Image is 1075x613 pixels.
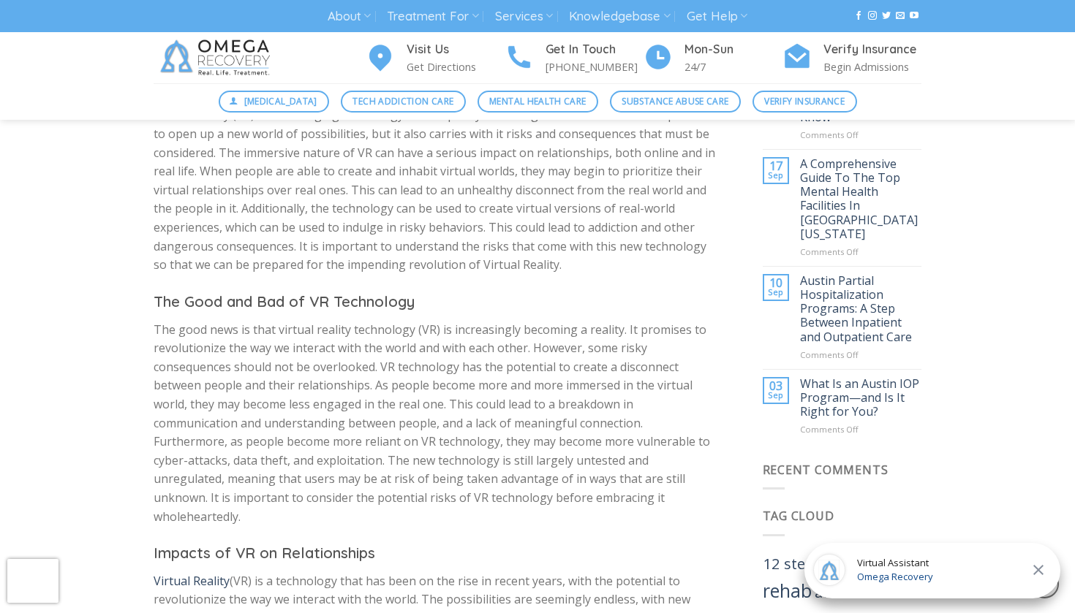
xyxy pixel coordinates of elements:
p: [PHONE_NUMBER] [546,58,644,75]
a: Finding The Right BPD Treatment Center In [GEOGRAPHIC_DATA]: What You Need To Know [800,40,921,124]
a: Tech Addiction Care [341,91,466,113]
a: Virtual Reality [154,573,230,589]
a: A Comprehensive Guide To The Top Mental Health Facilities In [GEOGRAPHIC_DATA] [US_STATE] [800,157,921,241]
span: [MEDICAL_DATA] [244,94,317,108]
h4: Verify Insurance [823,40,921,59]
h3: The Good and Bad of VR Technology [154,290,719,313]
a: Austin Partial Hospitalization Programs: A Step Between Inpatient and Outpatient Care [800,274,921,344]
p: Virtual Reality (VR) is an emerging technology that is quickly becoming a revolution. It has the ... [154,106,719,274]
iframe: reCAPTCHA [7,559,59,603]
a: Get Help [687,3,747,30]
a: Follow on Facebook [854,11,863,21]
a: Services [495,3,553,30]
h4: Mon-Sun [684,40,782,59]
span: Comments Off [800,424,859,435]
a: Follow on Instagram [868,11,877,21]
a: Send us an email [896,11,905,21]
a: Substance Abuse Care [610,91,741,113]
p: Begin Admissions [823,58,921,75]
span: Tag Cloud [763,508,834,524]
a: About [328,3,371,30]
a: [MEDICAL_DATA] [219,91,330,113]
span: Substance Abuse Care [622,94,728,108]
span: Mental Health Care [489,94,586,108]
h4: Get In Touch [546,40,644,59]
a: Verify Insurance Begin Admissions [782,40,921,76]
h3: Impacts of VR on Relationships [154,541,719,565]
h4: Visit Us [407,40,505,59]
span: Verify Insurance [764,94,845,108]
a: Knowledgebase [569,3,670,30]
a: 12 steps (15 items) [763,553,822,574]
a: Get In Touch [PHONE_NUMBER] [505,40,644,76]
span: Tech Addiction Care [352,94,453,108]
img: Omega Recovery [154,32,282,83]
a: Visit Us Get Directions [366,40,505,76]
a: What Is an Austin IOP Program—and Is It Right for You? [800,377,921,419]
span: Comments Off [800,129,859,140]
a: Verify Insurance [752,91,857,113]
span: Recent Comments [763,462,889,478]
a: Mental Health Care [478,91,598,113]
p: Get Directions [407,58,505,75]
a: Follow on Twitter [882,11,891,21]
span: Comments Off [800,349,859,360]
a: Treatment For [387,3,478,30]
p: 24/7 [684,58,782,75]
a: Follow on YouTube [910,11,919,21]
span: Comments Off [800,246,859,257]
p: The good news is that virtual reality technology (VR) is increasingly becoming a reality. It prom... [154,321,719,527]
